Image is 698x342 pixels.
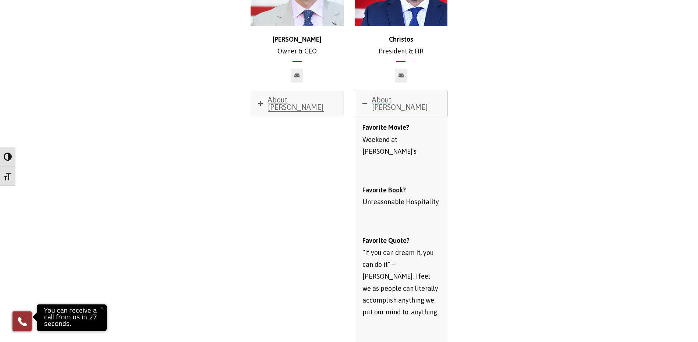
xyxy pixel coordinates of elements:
[39,306,105,329] p: You can receive a call from us in 27 seconds.
[251,34,344,57] p: Owner & CEO
[362,186,406,194] strong: Favorite Book?
[17,315,28,327] img: Phone icon
[251,91,343,116] a: About [PERSON_NAME]
[355,91,447,116] a: About [PERSON_NAME]
[273,35,322,43] strong: [PERSON_NAME]
[355,34,448,57] p: President & HR
[362,184,440,208] p: Unreasonable Hospitality
[362,237,410,244] strong: Favorite Quote?
[268,95,324,111] span: About [PERSON_NAME]
[94,300,110,316] button: Close
[389,35,413,43] strong: Christos
[362,122,440,157] p: Weekend at [PERSON_NAME]’s
[362,235,440,318] p: “If you can dream it, you can do it” – [PERSON_NAME]. I feel we as people can literally accomplis...
[362,123,409,131] strong: Favorite Movie?
[372,95,428,111] span: About [PERSON_NAME]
